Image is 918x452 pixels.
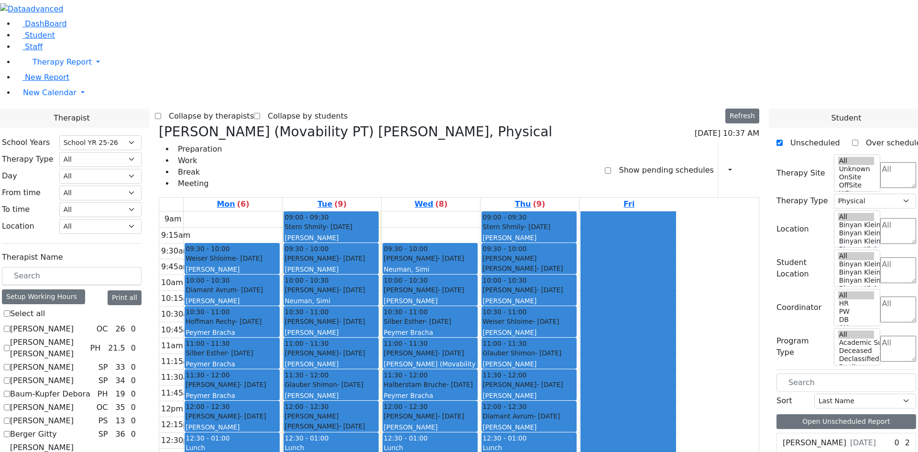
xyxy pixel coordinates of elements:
[93,402,112,413] div: OC
[227,349,253,357] span: - [DATE]
[339,254,365,262] span: - [DATE]
[2,187,41,198] label: From time
[237,198,250,210] label: (6)
[776,257,828,280] label: Student Location
[536,265,563,272] span: - [DATE]
[725,109,759,123] button: Refresh
[745,162,750,178] div: Setup
[383,434,427,442] span: 12:30 - 01:00
[383,391,477,400] div: Peymer Bracha
[838,276,874,285] option: Binyan Klein 3
[284,348,378,358] div: [PERSON_NAME]
[776,335,828,358] label: Program Type
[754,163,759,178] div: Delete
[776,414,916,429] button: Open Unscheduled Report
[95,362,112,373] div: SP
[159,340,185,352] div: 11am
[838,252,874,260] option: All
[113,375,127,386] div: 34
[235,318,262,325] span: - [DATE]
[383,380,477,389] div: Halberstam Bruche
[435,198,448,210] label: (8)
[10,323,74,335] label: [PERSON_NAME]
[94,388,112,400] div: PH
[383,307,427,317] span: 10:30 - 11:00
[536,381,563,388] span: - [DATE]
[880,297,916,322] textarea: Search
[736,162,741,178] div: Report
[831,112,861,124] span: Student
[316,198,349,211] a: September 9, 2025
[186,296,279,306] div: [PERSON_NAME]
[534,412,560,420] span: - [DATE]
[186,307,229,317] span: 10:30 - 11:00
[2,252,63,263] label: Therapist Name
[186,370,229,380] span: 11:30 - 12:00
[383,370,427,380] span: 11:30 - 12:00
[10,429,57,440] label: Berger Gitty
[533,198,545,210] label: (9)
[284,212,328,222] span: 09:00 - 09:30
[15,53,918,72] a: Therapy Report
[129,388,138,400] div: 0
[129,375,138,386] div: 0
[25,31,55,40] span: Student
[129,323,138,335] div: 0
[284,391,378,430] div: [PERSON_NAME] ([PERSON_NAME]), [PERSON_NAME] ([PERSON_NAME])
[95,415,112,427] div: PS
[10,388,90,400] label: Baum-Kupfer Debora
[2,220,34,232] label: Location
[10,402,74,413] label: [PERSON_NAME]
[383,348,477,358] div: [PERSON_NAME]
[536,286,563,294] span: - [DATE]
[161,109,254,124] label: Collapse by therapists
[284,244,328,254] span: 09:30 - 10:00
[880,257,916,283] textarea: Search
[838,331,874,339] option: All
[284,359,378,398] div: [PERSON_NAME] ([PERSON_NAME]), [PERSON_NAME] ([PERSON_NAME])
[383,339,427,348] span: 11:00 - 11:30
[15,73,69,82] a: New Report
[383,402,427,411] span: 12:00 - 12:30
[186,317,279,326] div: Hoffman Rechy
[838,189,874,198] option: WP
[186,359,279,369] div: Peymer Bracha
[482,370,526,380] span: 11:30 - 12:00
[284,370,328,380] span: 11:30 - 12:00
[326,223,352,231] span: - [DATE]
[33,57,92,66] span: Therapy Report
[215,198,251,211] a: September 8, 2025
[113,362,127,373] div: 33
[838,339,874,347] option: Academic Support
[25,73,69,82] span: New Report
[383,296,477,306] div: [PERSON_NAME]
[15,42,43,51] a: Staff
[838,213,874,221] option: All
[186,380,279,389] div: [PERSON_NAME]
[838,229,874,237] option: Binyan Klein 4
[482,285,576,295] div: [PERSON_NAME]
[10,337,86,360] label: [PERSON_NAME] [PERSON_NAME]
[186,422,279,432] div: [PERSON_NAME]
[129,429,138,440] div: 0
[783,135,840,151] label: Unscheduled
[284,307,328,317] span: 10:30 - 11:00
[776,223,809,235] label: Location
[482,411,576,421] div: Diamant Avrum
[159,309,197,320] div: 10:30am
[159,372,197,383] div: 11:30am
[15,83,918,102] a: New Calendar
[482,422,576,432] div: [PERSON_NAME]
[2,289,85,304] div: Setup Working Hours
[10,308,45,320] label: Select all
[186,348,279,358] div: Silber Esther
[776,395,792,407] label: Sort
[437,412,464,420] span: - [DATE]
[838,260,874,268] option: Binyan Klein 5
[482,402,526,411] span: 12:00 - 12:30
[95,429,112,440] div: SP
[93,323,112,335] div: OC
[838,268,874,276] option: Binyan Klein 4
[106,342,127,354] div: 21.5
[54,112,89,124] span: Therapist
